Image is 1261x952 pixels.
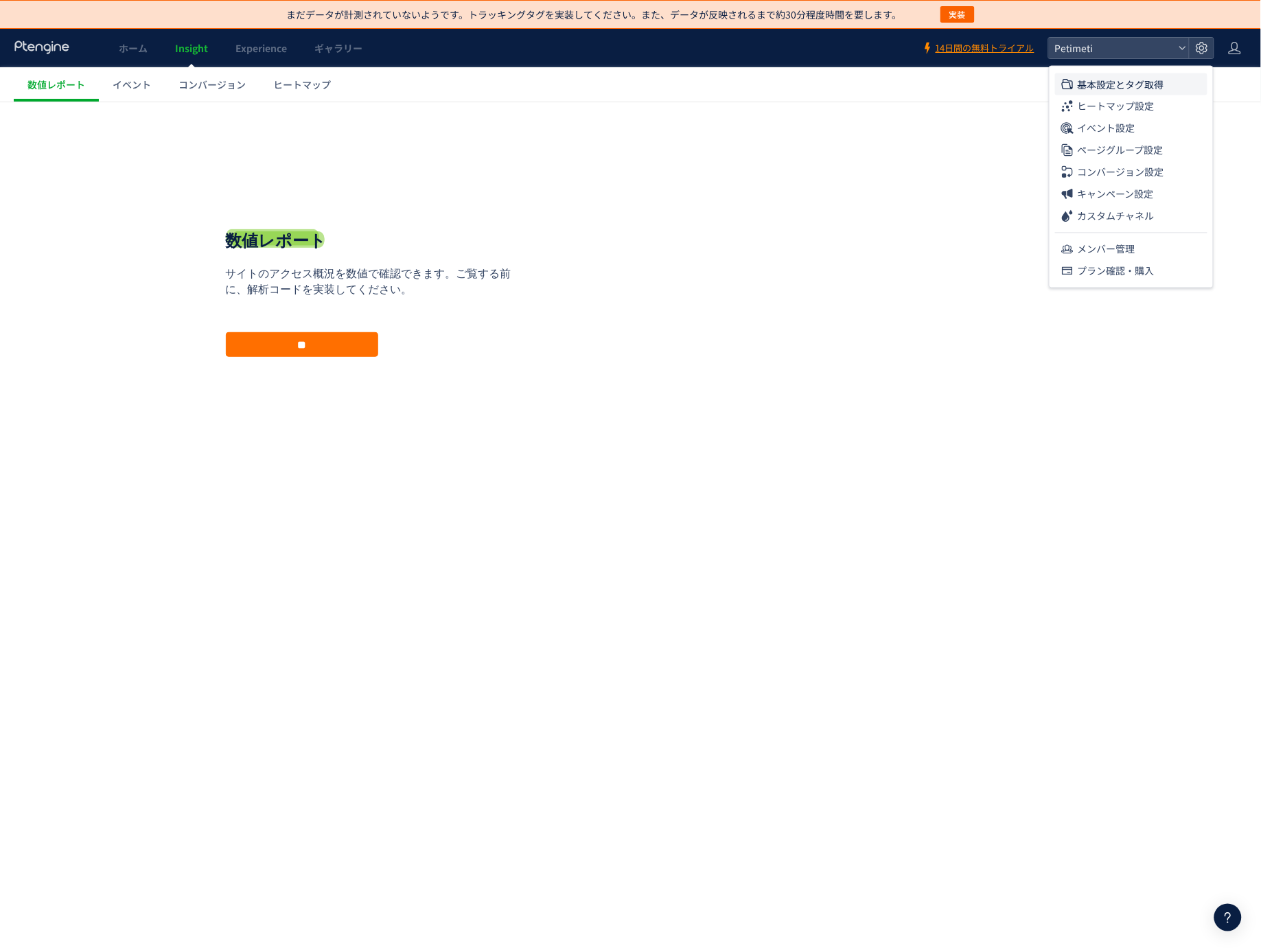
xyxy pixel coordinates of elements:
span: コンバージョン設定 [1078,161,1164,183]
span: ページグループ設定 [1078,139,1164,161]
span: イベント設定 [1078,117,1135,139]
h1: 数値レポート [226,128,327,151]
span: Petimeti [1051,38,1173,58]
a: 14日間の無料トライアル [922,42,1034,55]
span: ヒートマップ [273,78,331,91]
button: 実装 [940,6,975,23]
span: イベント [113,78,151,91]
p: サイトのアクセス概況を数値で確認できます。ご覧する前に、解析コードを実装してください。 [226,165,521,196]
span: キャンペーン設定 [1078,183,1154,205]
span: ホーム [119,41,148,55]
span: ヒートマップ設定 [1078,95,1155,117]
p: まだデータが計測されていないようです。トラッキングタグを実装してください。また、データが反映されるまで約30分程度時間を要します。 [287,8,902,21]
span: Insight [175,41,208,55]
span: メンバー管理 [1078,238,1135,260]
span: 実装 [949,6,966,23]
span: 14日間の無料トライアル [936,42,1034,55]
span: コンバージョン [178,78,246,91]
span: 数値レポート [27,78,85,91]
span: ギャラリー [314,41,362,55]
span: カスタムチャネル [1078,205,1155,227]
span: Experience [235,41,287,55]
span: 基本設定とタグ取得 [1078,73,1164,95]
span: プラン確認・購入 [1078,260,1155,282]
